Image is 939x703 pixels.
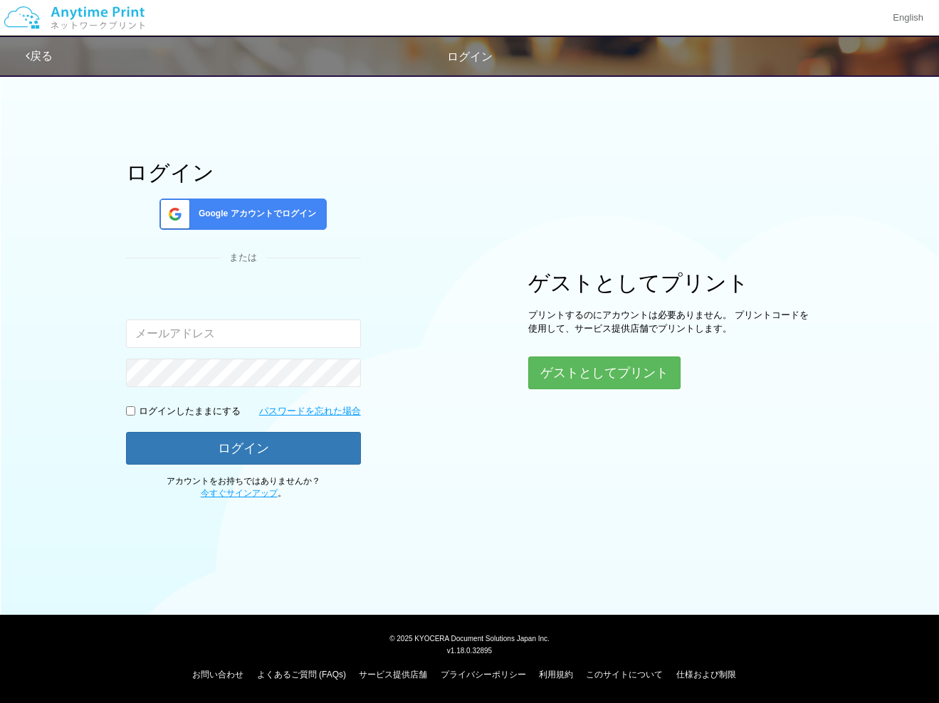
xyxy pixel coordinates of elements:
[676,670,736,680] a: 仕様および制限
[586,670,663,680] a: このサイトについて
[201,488,286,498] span: 。
[139,405,241,418] p: ログインしたままにする
[193,208,316,220] span: Google アカウントでログイン
[528,356,681,389] button: ゲストとしてプリント
[257,670,346,680] a: よくあるご質問 (FAQs)
[259,405,361,418] a: パスワードを忘れた場合
[201,488,278,498] a: 今すぐサインアップ
[26,50,53,62] a: 戻る
[539,670,573,680] a: 利用規約
[441,670,526,680] a: プライバシーポリシー
[447,51,493,63] span: ログイン
[192,670,243,680] a: お問い合わせ
[528,271,813,295] h1: ゲストとしてプリント
[126,161,361,184] h1: ログイン
[126,475,361,499] p: アカウントをお持ちではありませんか？
[126,319,361,348] input: メールアドレス
[528,309,813,335] p: プリントするのにアカウントは必要ありません。 プリントコードを使用して、サービス提供店舗でプリントします。
[389,633,550,643] span: © 2025 KYOCERA Document Solutions Japan Inc.
[447,646,492,655] span: v1.18.0.32895
[359,670,427,680] a: サービス提供店舗
[126,251,361,265] div: または
[126,432,361,465] button: ログイン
